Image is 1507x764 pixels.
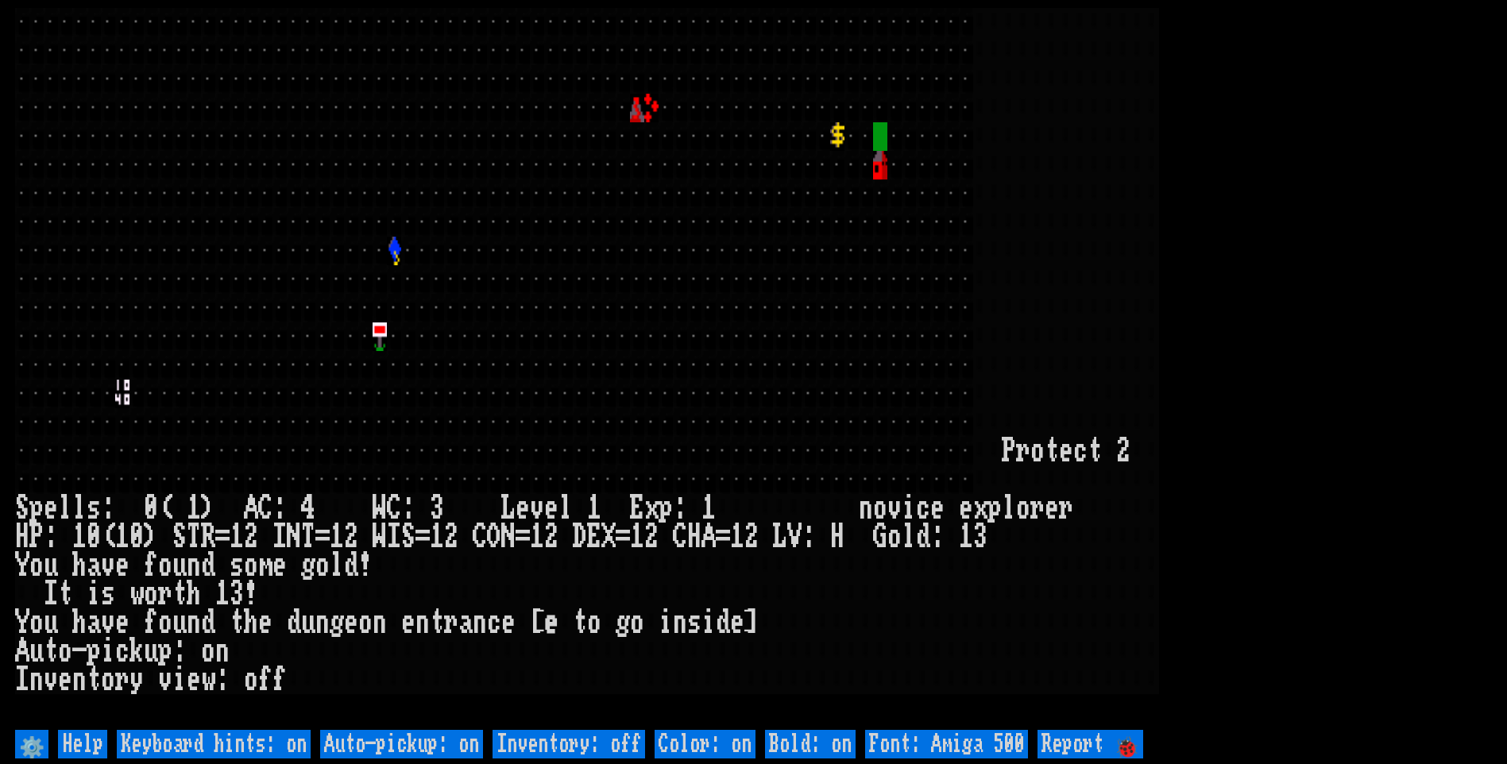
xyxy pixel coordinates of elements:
input: Color: on [655,730,755,758]
div: v [44,666,58,694]
div: e [1059,437,1073,465]
div: = [516,523,530,551]
div: A [244,494,258,523]
div: u [44,551,58,580]
div: 4 [301,494,315,523]
div: 0 [144,494,158,523]
div: l [58,494,72,523]
div: o [1030,437,1045,465]
input: Inventory: off [493,730,645,758]
div: 3 [973,523,987,551]
div: h [72,551,87,580]
div: d [716,608,730,637]
div: i [172,666,187,694]
div: r [1030,494,1045,523]
div: W [373,523,387,551]
div: 1 [630,523,644,551]
div: h [244,608,258,637]
div: e [344,608,358,637]
div: i [902,494,916,523]
div: : [44,523,58,551]
div: : [401,494,415,523]
div: E [630,494,644,523]
div: h [72,608,87,637]
div: v [887,494,902,523]
div: d [916,523,930,551]
div: f [144,551,158,580]
div: t [430,608,444,637]
div: e [544,494,558,523]
div: e [1045,494,1059,523]
div: e [930,494,945,523]
div: o [58,637,72,666]
div: t [230,608,244,637]
div: t [44,637,58,666]
div: ] [744,608,759,637]
div: H [687,523,701,551]
div: Y [15,551,29,580]
div: t [573,608,587,637]
div: s [101,580,115,608]
div: i [659,608,673,637]
div: v [158,666,172,694]
div: f [144,608,158,637]
div: e [58,666,72,694]
input: Help [58,730,107,758]
div: o [158,608,172,637]
div: i [701,608,716,637]
div: e [258,608,272,637]
div: O [487,523,501,551]
div: 0 [87,523,101,551]
div: 1 [530,523,544,551]
input: Font: Amiga 500 [865,730,1028,758]
div: s [687,608,701,637]
div: L [501,494,516,523]
div: D [573,523,587,551]
div: : [673,494,687,523]
div: u [44,608,58,637]
div: a [87,551,101,580]
div: o [315,551,330,580]
div: t [87,666,101,694]
div: o [630,608,644,637]
div: i [101,637,115,666]
div: l [72,494,87,523]
div: = [315,523,330,551]
div: l [1002,494,1016,523]
input: ⚙️ [15,730,48,758]
div: e [544,608,558,637]
div: C [258,494,272,523]
div: 0 [129,523,144,551]
div: : [802,523,816,551]
div: d [201,551,215,580]
div: t [1088,437,1102,465]
div: A [701,523,716,551]
div: C [387,494,401,523]
div: p [987,494,1002,523]
div: 1 [701,494,716,523]
div: e [115,608,129,637]
div: e [115,551,129,580]
div: d [287,608,301,637]
div: ! [358,551,373,580]
div: : [101,494,115,523]
div: l [558,494,573,523]
div: n [215,637,230,666]
div: W [373,494,387,523]
div: e [272,551,287,580]
div: P [29,523,44,551]
input: Keyboard hints: on [117,730,311,758]
div: a [458,608,473,637]
div: o [887,523,902,551]
div: : [215,666,230,694]
div: 3 [230,580,244,608]
input: Report 🐞 [1038,730,1143,758]
div: 1 [72,523,87,551]
div: 2 [744,523,759,551]
div: I [387,523,401,551]
div: H [15,523,29,551]
div: n [415,608,430,637]
div: r [158,580,172,608]
div: n [315,608,330,637]
div: o [144,580,158,608]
